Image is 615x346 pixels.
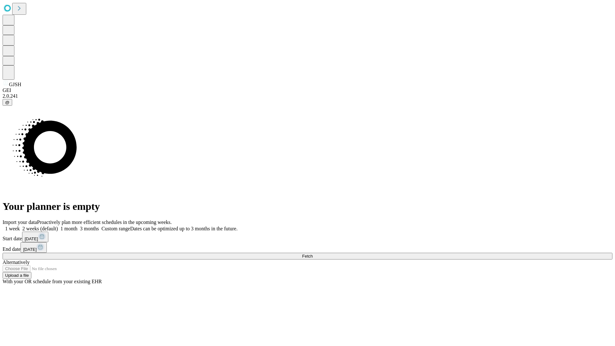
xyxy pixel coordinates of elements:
button: [DATE] [20,242,47,253]
span: Proactively plan more efficient schedules in the upcoming weeks. [37,219,172,225]
span: [DATE] [25,236,38,241]
span: 1 month [61,226,78,231]
div: End date [3,242,612,253]
span: Dates can be optimized up to 3 months in the future. [130,226,237,231]
span: With your OR schedule from your existing EHR [3,279,102,284]
span: Import your data [3,219,37,225]
span: 1 week [5,226,20,231]
button: [DATE] [22,232,48,242]
span: 3 months [80,226,99,231]
button: @ [3,99,12,106]
div: GEI [3,87,612,93]
span: Alternatively [3,259,29,265]
div: Start date [3,232,612,242]
span: Custom range [102,226,130,231]
div: 2.0.241 [3,93,612,99]
span: GJSH [9,82,21,87]
span: [DATE] [23,247,37,252]
span: 2 weeks (default) [22,226,58,231]
button: Upload a file [3,272,31,279]
h1: Your planner is empty [3,201,612,212]
button: Fetch [3,253,612,259]
span: Fetch [302,254,313,259]
span: @ [5,100,10,105]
